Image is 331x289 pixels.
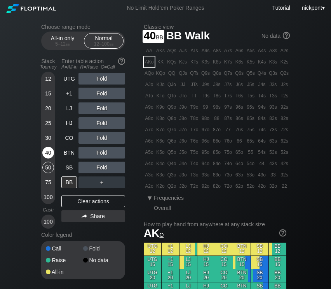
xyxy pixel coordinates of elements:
div: 64o [234,158,245,169]
div: J4o [178,158,188,169]
div: 62o [234,181,245,192]
div: All-in [46,269,83,275]
div: K4o [155,158,166,169]
div: LJ 15 [179,256,197,269]
div: A4s [256,45,267,56]
div: 75s [245,124,256,135]
div: J3o [178,169,188,180]
div: A8o [144,113,155,124]
div: AQo [144,68,155,79]
div: KTs [189,56,200,67]
div: 66 [234,136,245,146]
div: Fold [78,117,125,129]
div: 98s [211,102,222,113]
div: 92s [279,102,290,113]
div: Fold [78,73,125,85]
div: A3s [268,45,279,56]
h2: How to play hand from anywhere at any stack size [144,221,286,227]
div: 53s [268,147,279,158]
div: Fold [83,246,120,251]
a: Tutorial [272,5,290,11]
div: SB 12 [251,243,268,256]
div: AJs [178,45,188,56]
div: AA [144,45,155,56]
div: QTs [189,68,200,79]
div: 74s [256,124,267,135]
div: 98o [200,113,211,124]
div: 42s [279,158,290,169]
div: J7s [223,79,233,90]
div: Q8s [211,68,222,79]
div: All-in only [45,33,80,48]
div: K9o [155,102,166,113]
div: QJo [166,79,177,90]
div: 43s [268,158,279,169]
div: T7s [223,90,233,101]
div: 32s [279,169,290,180]
div: ATo [144,90,155,101]
h2: Choose range mode [41,24,125,30]
div: A9s [200,45,211,56]
div: QTo [166,90,177,101]
div: +1 15 [162,256,179,269]
div: KQo [155,68,166,79]
div: 72s [279,124,290,135]
div: Q9o [166,102,177,113]
div: JTo [178,90,188,101]
div: LJ 12 [179,243,197,256]
div: 87s [223,113,233,124]
div: 74o [223,158,233,169]
div: 32o [268,181,279,192]
div: 15 [42,88,54,99]
div: No data [261,33,290,40]
div: K6o [155,136,166,146]
div: J5o [178,147,188,158]
div: BB 20 [269,269,286,282]
div: Q4o [166,158,177,169]
div: Stack [38,55,58,73]
div: UTG 15 [144,256,161,269]
div: Fold [78,132,125,144]
div: Fold [78,102,125,114]
div: 99 [200,102,211,113]
div: 82s [279,113,290,124]
span: bb [156,32,163,41]
div: A2s [279,45,290,56]
div: J6o [178,136,188,146]
div: 33 [268,169,279,180]
div: 85o [211,147,222,158]
div: K7o [155,124,166,135]
div: Q6s [234,68,245,79]
div: 42o [256,181,267,192]
div: 44 [256,158,267,169]
div: K5s [245,56,256,67]
div: AJo [144,79,155,90]
div: K4s [256,56,267,67]
div: 62s [279,136,290,146]
div: Cash [38,207,58,213]
div: AKs [155,45,166,56]
div: K3o [155,169,166,180]
div: BB 12 [269,243,286,256]
div: 95s [245,102,256,113]
div: HJ 20 [197,269,215,282]
div: 76o [223,136,233,146]
div: K5o [155,147,166,158]
div: 86s [234,113,245,124]
div: T4o [189,158,200,169]
div: SB [61,162,77,173]
div: 64s [256,136,267,146]
div: 75 [42,176,54,188]
div: T5s [245,90,256,101]
div: Q7o [166,124,177,135]
div: HJ [61,117,77,129]
div: 100 [42,216,54,227]
div: T8o [189,113,200,124]
div: J3s [268,79,279,90]
div: K3s [268,56,279,67]
div: A2o [144,181,155,192]
div: 73o [223,169,233,180]
div: A6s [234,45,245,56]
div: T7o [189,124,200,135]
div: 25 [42,117,54,129]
